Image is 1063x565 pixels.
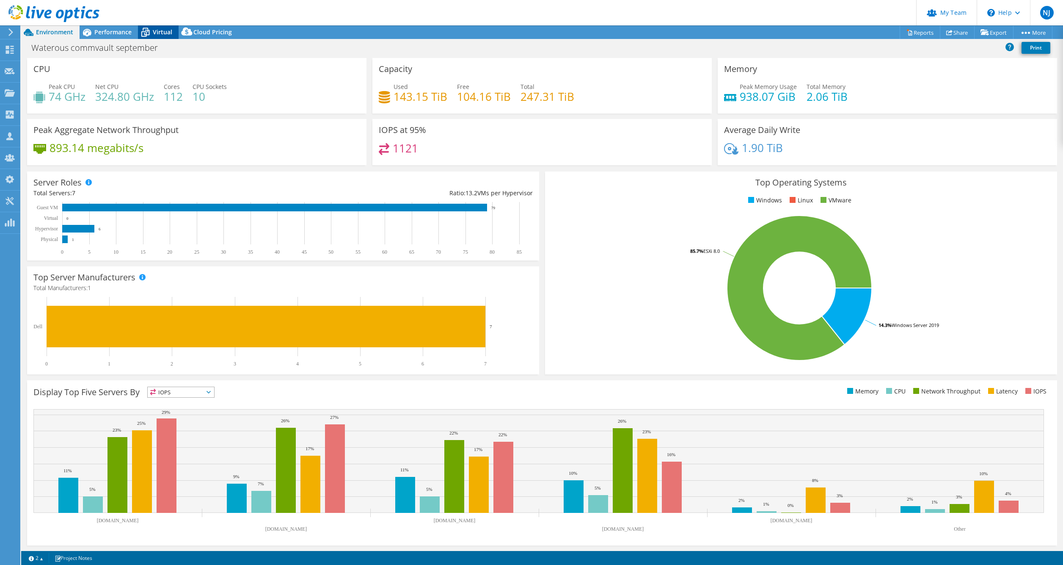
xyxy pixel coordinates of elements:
h4: 104.16 TiB [457,92,511,101]
tspan: ESXi 8.0 [703,248,720,254]
h4: 10 [193,92,227,101]
span: 1 [88,284,91,292]
text: 22% [449,430,458,435]
text: 1 [72,238,74,242]
text: 2% [907,496,913,501]
span: Used [394,83,408,91]
svg: \n [987,9,995,17]
li: Memory [845,387,878,396]
text: 0 [66,216,69,221]
h4: 938.07 GiB [740,92,797,101]
text: [DOMAIN_NAME] [97,518,139,523]
text: Virtual [44,215,58,221]
h4: 74 GHz [49,92,85,101]
span: Total [520,83,534,91]
text: 65 [409,249,414,255]
text: 22% [498,432,507,437]
span: 7 [72,189,75,197]
li: Linux [788,196,813,205]
h3: Top Server Manufacturers [33,273,135,282]
text: Physical [41,236,58,242]
text: 5% [426,487,432,492]
li: Network Throughput [911,387,980,396]
text: 7 [490,324,492,329]
h3: IOPS at 95% [379,125,426,135]
li: VMware [818,196,851,205]
h3: Top Operating Systems [551,178,1051,187]
text: 4 [296,361,299,367]
text: 85 [517,249,522,255]
text: 29% [162,410,170,415]
text: 30 [221,249,226,255]
h3: CPU [33,64,50,74]
text: 45 [302,249,307,255]
span: NJ [1040,6,1054,19]
text: 23% [113,427,121,432]
span: Total Memory [807,83,845,91]
text: 6 [99,227,101,231]
span: 13.2 [465,189,477,197]
li: Windows [746,196,782,205]
text: 6 [421,361,424,367]
h4: 143.15 TiB [394,92,447,101]
h3: Capacity [379,64,412,74]
h4: 893.14 megabits/s [50,143,143,152]
text: 0 [61,249,63,255]
text: 17% [306,446,314,451]
text: 5 [359,361,361,367]
text: 17% [474,447,482,452]
li: IOPS [1023,387,1046,396]
text: 27% [330,415,339,420]
h4: 324.80 GHz [95,92,154,101]
text: 1 [108,361,110,367]
text: Guest VM [37,205,58,210]
a: Reports [900,26,940,39]
text: 9% [233,474,240,479]
text: 35 [248,249,253,255]
text: 8% [812,478,818,483]
h4: Total Manufacturers: [33,283,533,293]
text: 16% [667,452,675,457]
text: 3% [837,493,843,498]
text: 3% [956,494,962,499]
h3: Memory [724,64,757,74]
text: 5% [89,487,96,492]
text: 1% [931,499,938,504]
text: 2 [171,361,173,367]
span: Peak CPU [49,83,75,91]
text: 11% [400,467,409,472]
text: Dell [33,324,42,330]
a: Project Notes [49,553,98,563]
text: 79 [491,206,496,210]
text: 7 [484,361,487,367]
span: Net CPU [95,83,118,91]
text: 70 [436,249,441,255]
span: Performance [94,28,132,36]
a: Print [1022,42,1050,54]
tspan: Windows Server 2019 [892,322,939,328]
text: 60 [382,249,387,255]
text: 7% [258,481,264,486]
span: Cloud Pricing [193,28,232,36]
text: 20 [167,249,172,255]
text: 26% [618,418,626,424]
text: 55 [355,249,361,255]
text: 10% [569,471,577,476]
text: 25% [137,421,146,426]
text: 10% [979,471,988,476]
text: 3 [234,361,236,367]
text: 80 [490,249,495,255]
h4: 1121 [393,144,418,153]
span: Free [457,83,469,91]
text: 23% [642,429,651,434]
span: Peak Memory Usage [740,83,797,91]
a: More [1013,26,1052,39]
h1: Waterous commvault september [28,43,171,53]
text: 0% [788,503,794,508]
text: 75 [463,249,468,255]
text: 40 [275,249,280,255]
text: 25 [194,249,199,255]
tspan: 14.3% [878,322,892,328]
h4: 1.90 TiB [742,143,783,152]
a: Share [940,26,975,39]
